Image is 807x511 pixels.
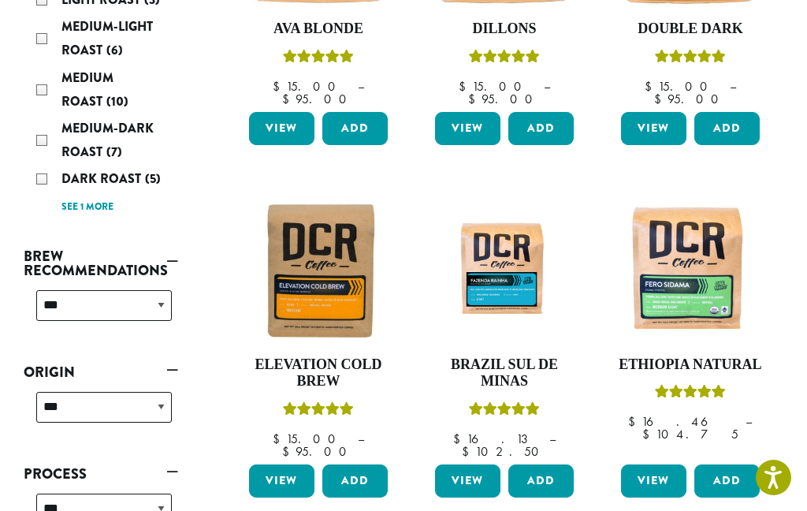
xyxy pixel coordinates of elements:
[628,413,642,430] span: $
[654,91,668,107] span: $
[628,413,731,430] bdi: 16.46
[273,431,286,447] span: $
[273,78,343,95] bdi: 15.00
[106,143,122,161] span: (7)
[462,443,546,460] bdi: 102.50
[249,464,314,498] a: View
[453,431,467,447] span: $
[549,431,556,447] span: –
[273,78,286,95] span: $
[544,78,550,95] span: –
[61,17,153,59] span: Medium-Light Roast
[249,112,314,145] a: View
[462,443,475,460] span: $
[145,170,161,188] span: (5)
[322,464,388,498] button: Add
[245,197,392,458] a: Elevation Cold BrewRated 5.00 out of 5
[435,464,500,498] a: View
[617,356,764,374] h4: Ethiopia Natural
[106,41,123,59] span: (6)
[61,200,113,215] a: See 1 more
[282,443,354,460] bdi: 95.00
[654,91,726,107] bdi: 95.00
[106,92,128,110] span: (10)
[245,356,392,390] h4: Elevation Cold Brew
[245,197,392,344] img: Elevation-Cold-Brew-300x300.jpg
[282,443,296,460] span: $
[645,78,715,95] bdi: 15.00
[453,431,534,447] bdi: 16.13
[282,91,296,107] span: $
[617,197,764,458] a: Ethiopia NaturalRated 5.00 out of 5
[468,91,540,107] bdi: 95.00
[746,413,752,430] span: –
[468,91,482,107] span: $
[459,78,529,95] bdi: 15.00
[283,47,354,71] div: Rated 5.00 out of 5
[358,431,364,447] span: –
[431,21,578,38] h4: Dillons
[24,359,178,386] a: Origin
[617,21,764,38] h4: Double Dark
[621,112,686,145] a: View
[469,400,540,423] div: Rated 5.00 out of 5
[282,91,354,107] bdi: 95.00
[431,197,578,458] a: Brazil Sul De MinasRated 5.00 out of 5
[273,431,343,447] bdi: 15.00
[617,197,764,344] img: DCR-Fero-Sidama-Coffee-Bag-2019-300x300.png
[358,78,364,95] span: –
[24,461,178,487] a: Process
[24,243,178,284] a: Brew Recommendations
[459,78,472,95] span: $
[61,69,113,110] span: Medium Roast
[642,426,656,442] span: $
[508,464,574,498] button: Add
[322,112,388,145] button: Add
[431,215,578,325] img: Fazenda-Rainha_12oz_Mockup.jpg
[245,21,392,38] h4: Ava Blonde
[24,284,178,340] div: Brew Recommendations
[642,426,738,442] bdi: 104.75
[61,170,145,188] span: Dark Roast
[61,119,154,161] span: Medium-Dark Roast
[24,386,178,442] div: Origin
[655,47,726,71] div: Rated 4.50 out of 5
[431,356,578,390] h4: Brazil Sul De Minas
[730,78,736,95] span: –
[283,400,354,423] div: Rated 5.00 out of 5
[694,112,760,145] button: Add
[435,112,500,145] a: View
[655,382,726,406] div: Rated 5.00 out of 5
[469,47,540,71] div: Rated 5.00 out of 5
[621,464,686,498] a: View
[645,78,658,95] span: $
[694,464,760,498] button: Add
[508,112,574,145] button: Add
